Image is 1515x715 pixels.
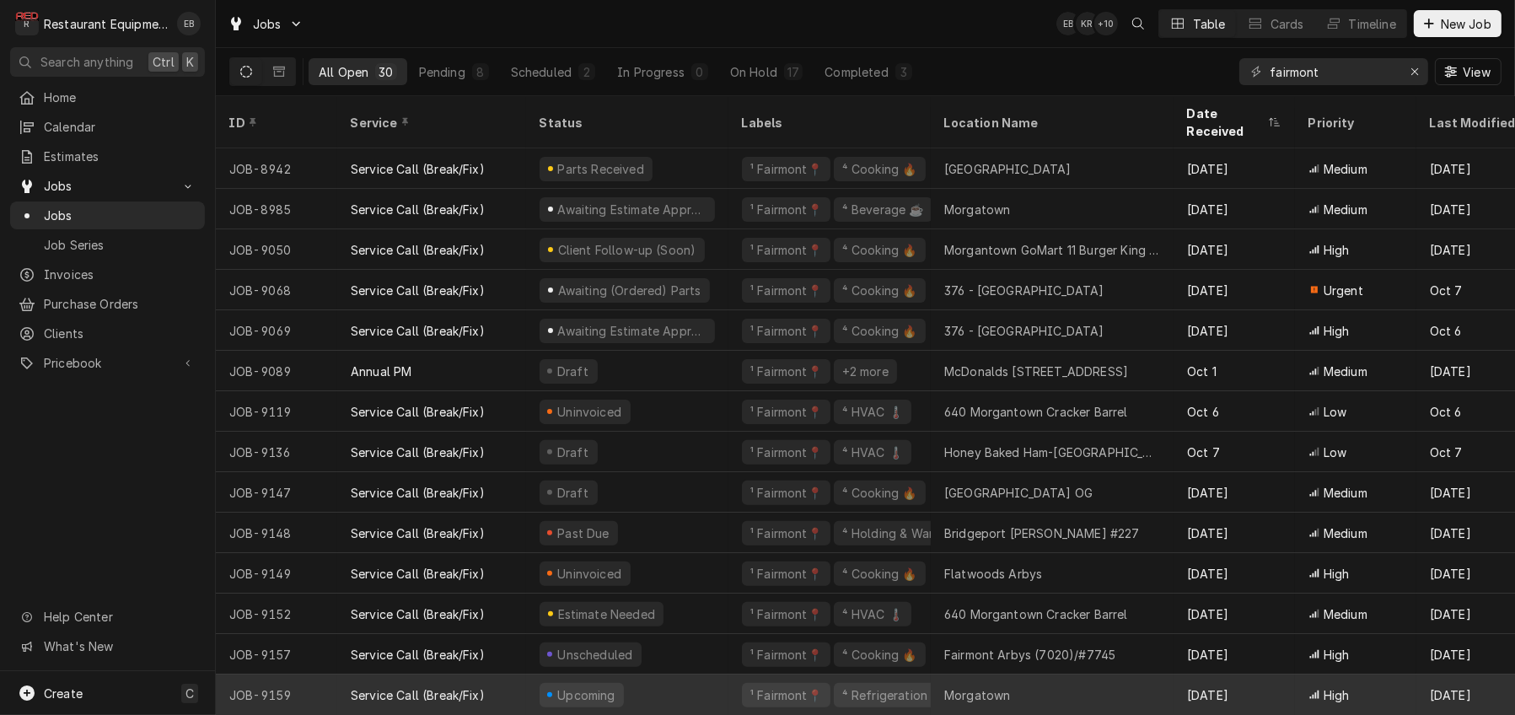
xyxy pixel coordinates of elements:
[944,403,1128,421] div: 640 Morgantown Cracker Barrel
[1174,310,1295,351] div: [DATE]
[749,524,824,542] div: ¹ Fairmont📍
[10,47,205,77] button: Search anythingCtrlK
[253,15,282,33] span: Jobs
[229,114,320,132] div: ID
[1056,12,1080,35] div: Emily Bird's Avatar
[841,160,919,178] div: ⁴ Cooking 🔥
[1174,513,1295,553] div: [DATE]
[841,565,919,583] div: ⁴ Cooking 🔥
[1174,432,1295,472] div: Oct 7
[841,241,919,259] div: ⁴ Cooking 🔥
[185,685,194,702] span: C
[1271,15,1304,33] div: Cards
[44,686,83,701] span: Create
[1076,12,1099,35] div: KR
[944,322,1104,340] div: 376 - [GEOGRAPHIC_DATA]
[1174,675,1295,715] div: [DATE]
[351,605,485,623] div: Service Call (Break/Fix)
[1193,15,1226,33] div: Table
[944,282,1104,299] div: 376 - [GEOGRAPHIC_DATA]
[556,565,624,583] div: Uninvoiced
[944,524,1140,542] div: Bridgeport [PERSON_NAME] #227
[10,603,205,631] a: Go to Help Center
[841,363,890,380] div: +2 more
[749,646,824,664] div: ¹ Fairmont📍
[351,201,485,218] div: Service Call (Break/Fix)
[1324,160,1367,178] span: Medium
[1324,444,1346,461] span: Low
[1324,605,1367,623] span: Medium
[44,207,196,224] span: Jobs
[1174,391,1295,432] div: Oct 6
[319,63,368,81] div: All Open
[841,403,905,421] div: ⁴ HVAC 🌡️
[216,675,337,715] div: JOB-9159
[177,12,201,35] div: EB
[944,686,1010,704] div: Morgatown
[1174,270,1295,310] div: [DATE]
[221,10,310,38] a: Go to Jobs
[379,63,393,81] div: 30
[351,363,411,380] div: Annual PM
[1308,114,1399,132] div: Priority
[216,513,337,553] div: JOB-9148
[749,686,824,704] div: ¹ Fairmont📍
[419,63,465,81] div: Pending
[944,646,1115,664] div: Fairmont Arbys (7020)/#7745
[841,524,980,542] div: ⁴ Holding & Warming ♨️
[216,351,337,391] div: JOB-9089
[749,282,824,299] div: ¹ Fairmont📍
[899,63,909,81] div: 3
[556,241,697,259] div: Client Follow-up (Soon)
[44,89,196,106] span: Home
[841,201,926,218] div: ⁴ Beverage ☕
[351,565,485,583] div: Service Call (Break/Fix)
[10,349,205,377] a: Go to Pricebook
[351,524,485,542] div: Service Call (Break/Fix)
[10,290,205,318] a: Purchase Orders
[749,565,824,583] div: ¹ Fairmont📍
[1437,15,1495,33] span: New Job
[216,310,337,351] div: JOB-9069
[944,201,1010,218] div: Morgatown
[841,484,919,502] div: ⁴ Cooking 🔥
[44,177,171,195] span: Jobs
[944,484,1093,502] div: [GEOGRAPHIC_DATA] OG
[749,241,824,259] div: ¹ Fairmont📍
[556,282,702,299] div: Awaiting (Ordered) Parts
[1270,58,1396,85] input: Keyword search
[10,83,205,111] a: Home
[1459,63,1494,81] span: View
[10,172,205,200] a: Go to Jobs
[10,320,205,347] a: Clients
[749,444,824,461] div: ¹ Fairmont📍
[556,605,657,623] div: Estimate Needed
[216,432,337,472] div: JOB-9136
[351,322,485,340] div: Service Call (Break/Fix)
[1324,241,1350,259] span: High
[841,605,905,623] div: ⁴ HVAC 🌡️
[749,201,824,218] div: ¹ Fairmont📍
[216,634,337,675] div: JOB-9157
[216,229,337,270] div: JOB-9050
[556,686,618,704] div: Upcoming
[351,403,485,421] div: Service Call (Break/Fix)
[555,444,591,461] div: Draft
[556,403,624,421] div: Uninvoiced
[749,160,824,178] div: ¹ Fairmont📍
[10,261,205,288] a: Invoices
[44,266,196,283] span: Invoices
[944,605,1128,623] div: 640 Morgantown Cracker Barrel
[1324,282,1363,299] span: Urgent
[1349,15,1396,33] div: Timeline
[351,114,509,132] div: Service
[749,403,824,421] div: ¹ Fairmont📍
[44,148,196,165] span: Estimates
[44,118,196,136] span: Calendar
[555,484,591,502] div: Draft
[1094,12,1118,35] div: + 10
[841,444,905,461] div: ⁴ HVAC 🌡️
[216,148,337,189] div: JOB-8942
[1125,10,1152,37] button: Open search
[1174,634,1295,675] div: [DATE]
